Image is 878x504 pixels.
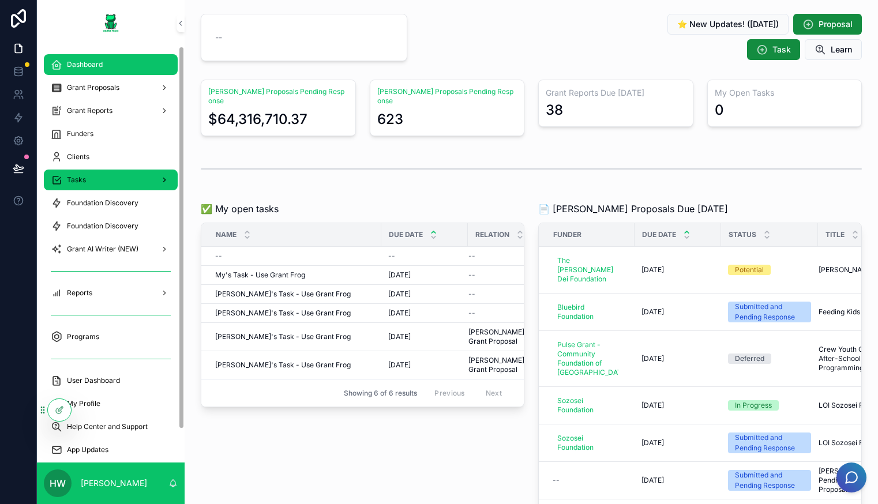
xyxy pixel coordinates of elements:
a: [PERSON_NAME]'s First Grant Proposal [468,356,550,374]
span: Bluebird Foundation [557,303,618,321]
span: [DATE] [641,307,664,317]
a: Deferred [728,353,811,364]
span: -- [468,270,475,280]
a: Grant Reports [44,100,178,121]
span: Title [826,230,845,239]
a: -- [215,251,374,261]
span: Relation [475,230,509,239]
a: [DATE] [388,289,461,299]
h3: Grant Reports Due [DATE] [546,87,686,99]
span: Programs [67,332,99,341]
button: Learn [805,39,862,60]
a: Help Center and Support [44,416,178,437]
span: [DATE] [388,360,411,370]
a: Sozosei Foundation [553,394,623,417]
span: Name [216,230,237,239]
div: Submitted and Pending Response [735,302,804,322]
a: Grant AI Writer (NEW) [44,239,178,259]
span: -- [215,32,222,43]
span: App Updates [67,445,108,454]
span: -- [468,251,475,261]
div: Deferred [735,353,764,364]
a: [DATE] [641,476,714,485]
a: -- [553,476,628,485]
span: [DATE] [388,270,411,280]
a: Sozosei Foundation [553,392,628,419]
a: [PERSON_NAME]'s Task - Use Grant Frog [215,309,374,318]
a: [DATE] [641,401,714,410]
img: App logo [102,14,120,32]
a: User Dashboard [44,370,178,391]
span: [PERSON_NAME]'s Task - Use Grant Frog [215,309,351,318]
a: Sozosei Foundation [553,429,628,457]
a: [PERSON_NAME]'s First Grant Proposal [468,328,550,346]
span: ✅ My open tasks [201,202,279,216]
span: Foundation Discovery [67,221,138,231]
span: Reports [67,288,92,298]
a: Bluebird Foundation [553,300,623,324]
a: -- [468,289,550,299]
span: [DATE] [641,438,664,447]
span: Grant Reports [67,106,112,115]
a: App Updates [44,439,178,460]
a: [PERSON_NAME]'s Task - Use Grant Frog [215,289,374,299]
span: User Dashboard [67,376,120,385]
a: [PERSON_NAME] Proposals Pending Response [208,87,344,105]
a: Foundation Discovery [44,216,178,236]
a: [DATE] [388,270,461,280]
a: Tasks [44,170,178,190]
span: [DATE] [641,476,664,485]
span: [DATE] [388,332,411,341]
a: The [PERSON_NAME] Dei Foundation [553,254,623,286]
span: Pulse Grant - Community Foundation of [GEOGRAPHIC_DATA] [557,340,618,377]
div: Submitted and Pending Response [735,470,804,491]
a: [DATE] [641,265,714,274]
a: [PERSON_NAME]'s Task - Use Grant Frog [215,360,374,370]
a: My's Task - Use Grant Frog [215,270,374,280]
button: Proposal [793,14,862,35]
span: [PERSON_NAME]'s Task - Use Grant Frog [215,332,351,341]
a: [PERSON_NAME]'s Task - Use Grant Frog [215,332,374,341]
span: HW [50,476,66,490]
span: Help Center and Support [67,422,148,431]
span: Proposal [819,18,853,30]
a: [DATE] [388,360,461,370]
span: [PERSON_NAME]'s Task - Use Grant Frog [215,289,351,299]
div: scrollable content [37,46,185,462]
span: ⭐ New Updates! ([DATE]) [677,18,779,30]
span: -- [468,289,475,299]
a: [DATE] [388,332,461,341]
span: Dashboard [67,60,103,69]
button: Task [747,39,800,60]
div: Potential [735,265,764,275]
span: Feeding Kids [819,307,860,317]
span: Clients [67,152,89,161]
span: Showing 6 of 6 results [344,389,417,398]
span: Learn [831,44,852,55]
p: [PERSON_NAME] [81,477,147,489]
a: Submitted and Pending Response [728,432,811,453]
span: My Profile [67,399,100,408]
a: Submitted and Pending Response [728,302,811,322]
span: [DATE] [641,401,664,410]
a: [DATE] [641,354,714,363]
a: Clients [44,146,178,167]
span: Task [772,44,791,55]
a: -- [388,251,461,261]
div: 38 [546,101,563,119]
span: Funder [553,230,581,239]
a: My Profile [44,393,178,414]
a: In Progress [728,400,811,411]
span: Due Date [642,230,676,239]
a: Programs [44,326,178,347]
a: Pulse Grant - Community Foundation of [GEOGRAPHIC_DATA] [553,338,623,379]
a: Foundation Discovery [44,193,178,213]
span: -- [553,476,560,485]
span: 📄 [PERSON_NAME] Proposals Due [DATE] [538,202,728,216]
span: Funders [67,129,93,138]
button: ⭐ New Updates! ([DATE]) [667,14,789,35]
a: Reports [44,283,178,303]
div: In Progress [735,400,772,411]
span: Due Date [389,230,423,239]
